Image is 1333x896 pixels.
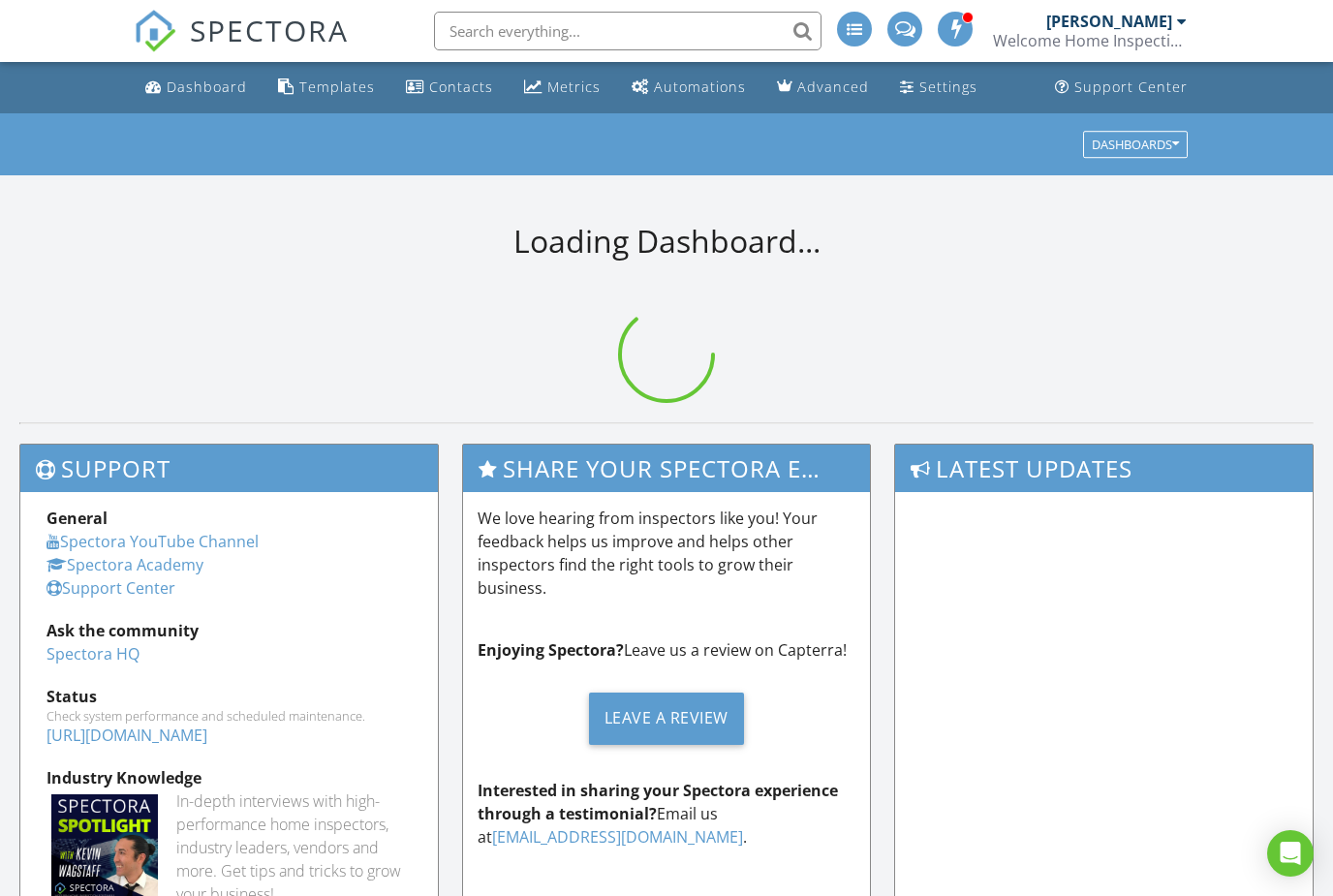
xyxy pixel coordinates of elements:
[797,77,869,96] div: Advanced
[478,779,854,849] p: Email us at .
[434,12,821,50] input: Search everything...
[46,531,259,552] a: Spectora YouTube Channel
[299,77,375,96] div: Templates
[46,708,412,724] div: Check system performance and scheduled maintenance.
[46,554,203,575] a: Spectora Academy
[134,26,349,67] a: SPECTORA
[478,638,854,662] p: Leave us a review on Capterra!
[270,70,383,106] a: Templates
[1083,131,1188,158] button: Dashboards
[20,445,438,492] h3: Support
[46,619,412,642] div: Ask the community
[993,31,1187,50] div: Welcome Home Inspections, LLC.
[190,10,349,50] span: SPECTORA
[478,677,854,759] a: Leave a Review
[46,685,412,708] div: Status
[46,643,139,664] a: Spectora HQ
[492,826,743,848] a: [EMAIL_ADDRESS][DOMAIN_NAME]
[1267,830,1314,877] div: Open Intercom Messenger
[46,577,175,599] a: Support Center
[138,70,255,106] a: Dashboard
[895,445,1313,492] h3: Latest Updates
[46,508,108,529] strong: General
[429,77,493,96] div: Contacts
[46,766,412,789] div: Industry Knowledge
[398,70,501,106] a: Contacts
[1074,77,1188,96] div: Support Center
[1046,12,1172,31] div: [PERSON_NAME]
[1092,138,1179,151] div: Dashboards
[769,70,877,106] a: Advanced
[547,77,601,96] div: Metrics
[478,639,624,661] strong: Enjoying Spectora?
[46,725,207,746] a: [URL][DOMAIN_NAME]
[478,780,838,824] strong: Interested in sharing your Spectora experience through a testimonial?
[892,70,985,106] a: Settings
[1047,70,1195,106] a: Support Center
[919,77,977,96] div: Settings
[624,70,754,106] a: Automations (Advanced)
[654,77,746,96] div: Automations
[134,10,176,52] img: The Best Home Inspection Software - Spectora
[463,445,869,492] h3: Share Your Spectora Experience
[589,693,744,745] div: Leave a Review
[478,507,854,600] p: We love hearing from inspectors like you! Your feedback helps us improve and helps other inspecto...
[167,77,247,96] div: Dashboard
[516,70,608,106] a: Metrics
